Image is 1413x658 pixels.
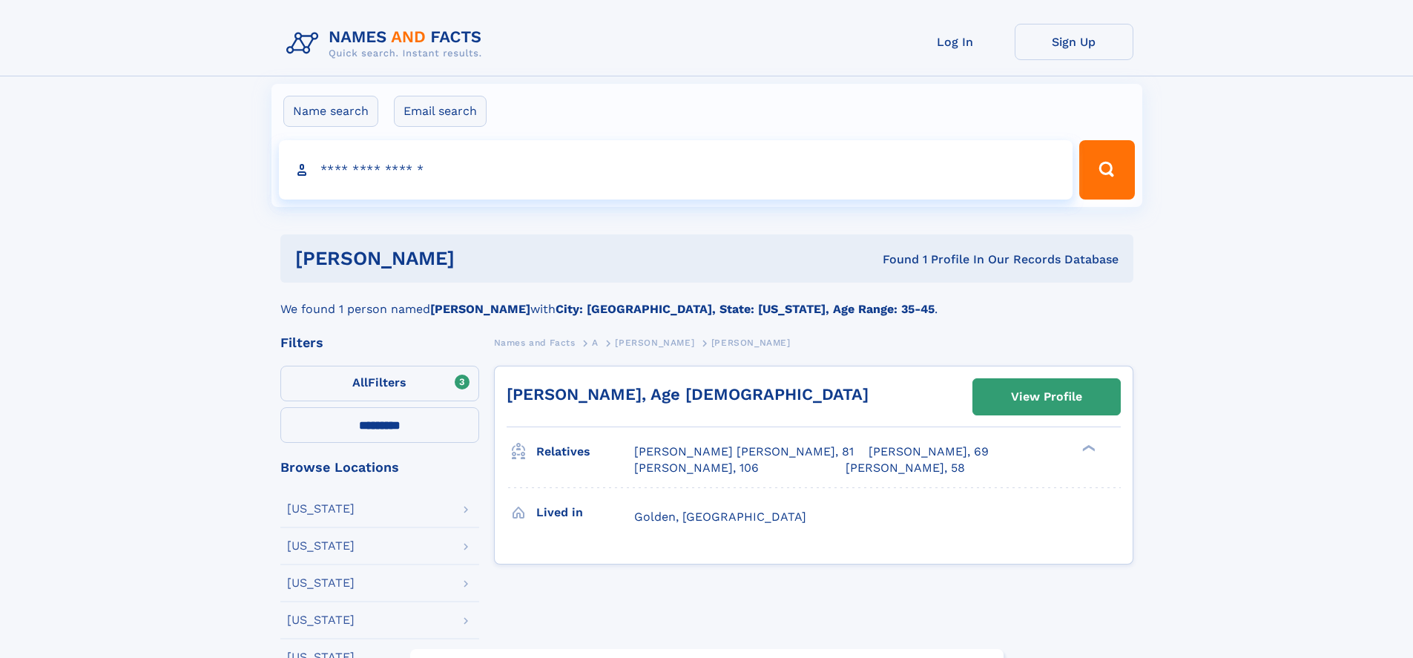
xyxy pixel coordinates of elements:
div: View Profile [1011,380,1082,414]
div: ❯ [1078,444,1096,453]
span: Golden, [GEOGRAPHIC_DATA] [634,510,806,524]
a: [PERSON_NAME], 106 [634,460,759,476]
input: search input [279,140,1073,200]
div: We found 1 person named with . [280,283,1133,318]
h1: [PERSON_NAME] [295,249,669,268]
div: Filters [280,336,479,349]
b: City: [GEOGRAPHIC_DATA], State: [US_STATE], Age Range: 35-45 [556,302,935,316]
div: Browse Locations [280,461,479,474]
h3: Relatives [536,439,634,464]
div: Found 1 Profile In Our Records Database [668,251,1119,268]
a: Names and Facts [494,333,576,352]
a: [PERSON_NAME] [PERSON_NAME], 81 [634,444,854,460]
div: [US_STATE] [287,577,355,589]
a: [PERSON_NAME], Age [DEMOGRAPHIC_DATA] [507,385,869,404]
a: Sign Up [1015,24,1133,60]
a: View Profile [973,379,1120,415]
a: [PERSON_NAME], 69 [869,444,989,460]
div: [US_STATE] [287,614,355,626]
div: [US_STATE] [287,540,355,552]
span: [PERSON_NAME] [711,338,791,348]
a: [PERSON_NAME], 58 [846,460,965,476]
span: A [592,338,599,348]
button: Search Button [1079,140,1134,200]
label: Name search [283,96,378,127]
a: [PERSON_NAME] [615,333,694,352]
b: [PERSON_NAME] [430,302,530,316]
span: [PERSON_NAME] [615,338,694,348]
a: A [592,333,599,352]
a: Log In [896,24,1015,60]
h3: Lived in [536,500,634,525]
label: Email search [394,96,487,127]
div: [US_STATE] [287,503,355,515]
img: Logo Names and Facts [280,24,494,64]
label: Filters [280,366,479,401]
span: All [352,375,368,389]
